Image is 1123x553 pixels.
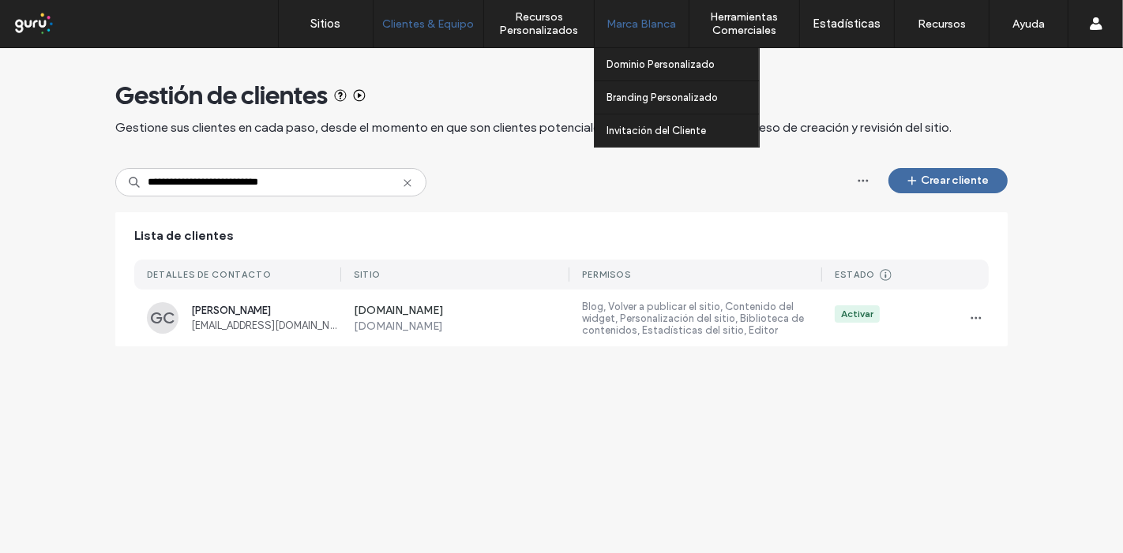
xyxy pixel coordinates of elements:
[354,304,570,319] label: [DOMAIN_NAME]
[311,17,341,31] label: Sitios
[484,10,594,37] label: Recursos Personalizados
[1012,17,1045,31] label: Ayuda
[689,10,799,37] label: Herramientas Comerciales
[191,305,341,316] span: [PERSON_NAME]
[607,81,759,114] a: Branding Personalizado
[354,269,381,280] div: Sitio
[34,11,77,25] span: Ayuda
[134,227,234,245] span: Lista de clientes
[835,269,875,280] div: Estado
[582,301,822,336] label: Blog, Volver a publicar el sitio, Contenido del widget, Personalización del sitio, Biblioteca de ...
[383,17,475,31] label: Clientes & Equipo
[134,290,989,346] a: GC[PERSON_NAME][EMAIL_ADDRESS][DOMAIN_NAME][DOMAIN_NAME][DOMAIN_NAME]Blog, Volver a publicar el s...
[115,119,952,136] span: Gestione sus clientes en cada paso, desde el momento en que son clientes potenciales y a lo largo...
[607,48,759,80] a: Dominio Personalizado
[582,269,631,280] div: Permisos
[918,17,966,31] label: Recursos
[115,80,328,111] span: Gestión de clientes
[607,58,715,70] label: Dominio Personalizado
[607,114,759,147] a: Invitación del Cliente
[888,168,1008,193] button: Crear cliente
[147,302,178,334] div: GC
[813,17,881,31] label: Estadísticas
[191,319,341,331] span: [EMAIL_ADDRESS][DOMAIN_NAME]
[354,319,570,333] label: [DOMAIN_NAME]
[607,17,677,31] label: Marca Blanca
[607,125,706,136] label: Invitación del Cliente
[147,269,272,280] div: DETALLES DE CONTACTO
[607,92,718,103] label: Branding Personalizado
[841,307,873,321] div: Activar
